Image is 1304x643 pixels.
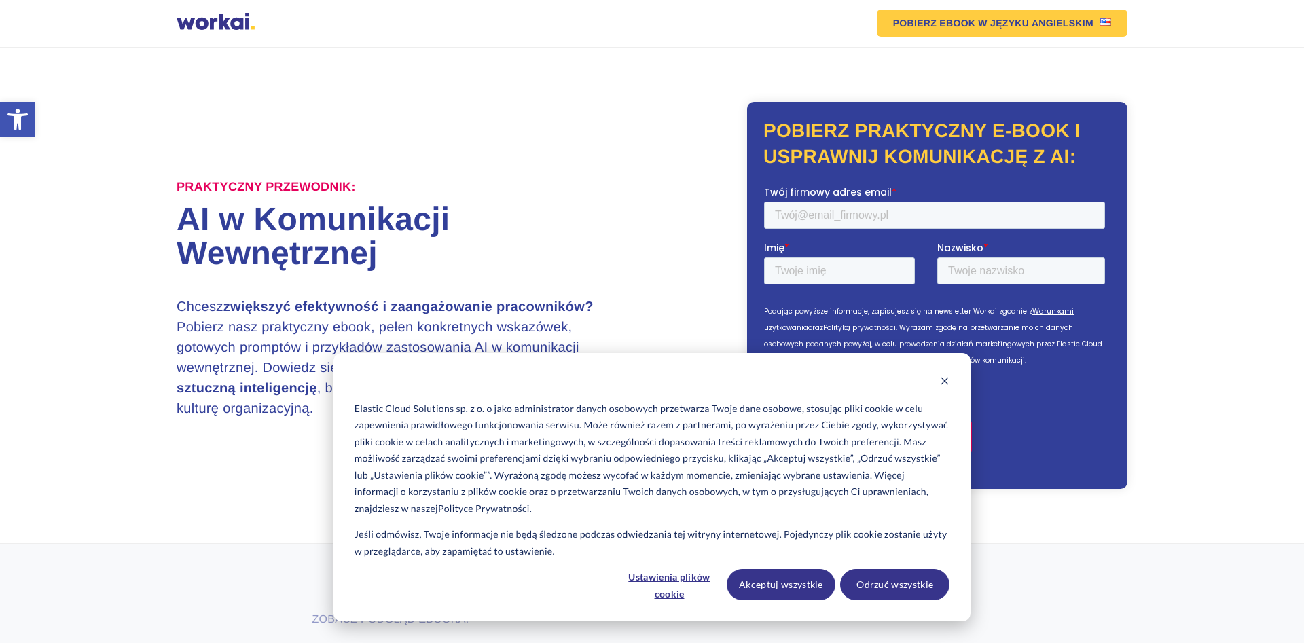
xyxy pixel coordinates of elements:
a: Polityce Prywatności. [438,500,532,517]
a: POBIERZ EBOOKW JĘZYKU ANGIELSKIMUS flag [877,10,1127,37]
h1: AI w Komunikacji Wewnętrznej [177,203,652,271]
p: Elastic Cloud Solutions sp. z o. o jako administrator danych osobowych przetwarza Twoje dane osob... [355,401,949,517]
p: Jeśli odmówisz, Twoje informacje nie będą śledzone podczas odwiedzania tej witryny internetowej. ... [355,526,949,559]
div: Cookie banner [333,353,971,621]
button: Akceptuj wszystkie [727,569,836,600]
button: Ustawienia plików cookie [617,569,722,600]
iframe: Form 1 [764,185,1110,464]
img: US flag [1100,18,1111,26]
h3: Chcesz Pobierz nasz praktyczny ebook, pełen konkretnych wskazówek, gotowych promptów i przykładów... [177,297,604,419]
strong: zwiększyć efektywność i zaangażowanie pracowników? [223,299,594,314]
button: Odrzuć wszystkie [840,569,949,600]
button: Dismiss cookie banner [940,374,949,391]
em: POBIERZ EBOOK [893,18,976,28]
h2: Pobierz praktyczny e-book i usprawnij komunikację z AI: [763,118,1111,170]
p: ZOBACZ PODGLĄD EBOOKA: [177,612,604,628]
label: Praktyczny przewodnik: [177,180,356,195]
